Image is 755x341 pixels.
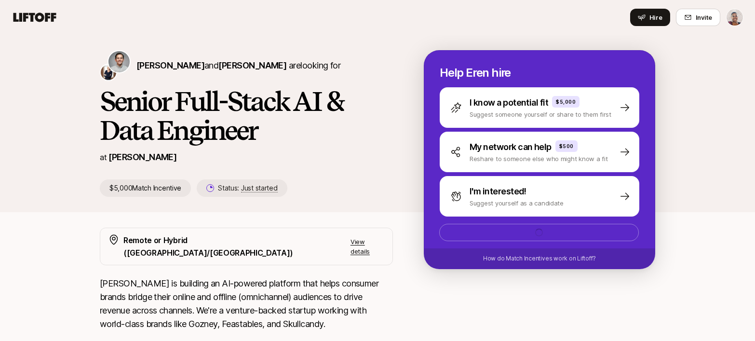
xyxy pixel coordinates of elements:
span: [PERSON_NAME] [136,60,204,70]
button: Janelle Bradley [726,9,743,26]
p: $5,000 Match Incentive [100,179,191,197]
span: Hire [649,13,662,22]
p: Reshare to someone else who might know a fit [470,154,608,164]
p: Remote or Hybrid ([GEOGRAPHIC_DATA]/[GEOGRAPHIC_DATA]) [123,234,351,259]
p: $500 [559,142,574,150]
span: Invite [696,13,712,22]
img: Nicole D'Amore [101,65,116,80]
p: View details [351,237,385,256]
p: Suggest someone yourself or share to them first [470,109,611,119]
p: I'm interested! [470,185,526,198]
button: Hire [630,9,670,26]
img: Eren Yar [108,51,130,72]
img: Janelle Bradley [727,9,743,26]
button: Invite [676,9,720,26]
p: I know a potential fit [470,96,548,109]
p: Help Eren hire [440,66,639,80]
p: My network can help [470,140,552,154]
p: $5,000 [556,98,576,106]
span: [PERSON_NAME] [218,60,286,70]
p: [PERSON_NAME] is building an AI-powered platform that helps consumer brands bridge their online a... [100,277,393,331]
h1: Senior Full-Stack AI & Data Engineer [100,87,393,145]
p: Suggest yourself as a candidate [470,198,564,208]
p: Status: [218,182,277,194]
p: are looking for [136,59,340,72]
span: Just started [241,184,278,192]
span: and [204,60,286,70]
p: How do Match Incentives work on Liftoff? [483,254,596,263]
p: at [100,151,107,164]
a: [PERSON_NAME] [108,152,176,162]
